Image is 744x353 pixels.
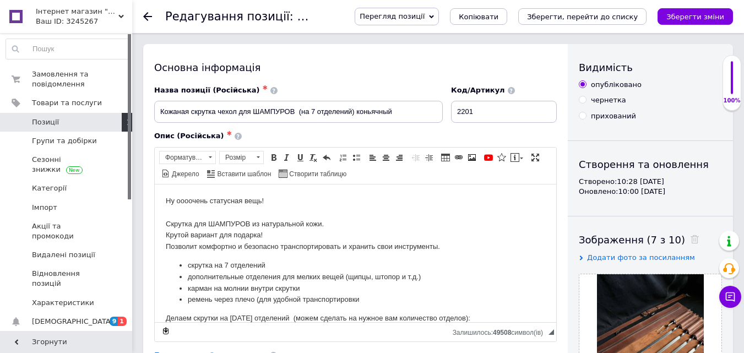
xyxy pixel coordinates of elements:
[579,158,722,171] div: Створення та оновлення
[451,86,505,94] span: Код/Артикул
[496,151,508,164] a: Вставити іконку
[32,98,102,108] span: Товари та послуги
[281,151,293,164] a: Курсив (Ctrl+I)
[591,95,626,105] div: чернетка
[33,110,368,121] li: ремень через плечо (для удобной транспортировки
[459,13,498,21] span: Копіювати
[263,84,268,91] span: ✱
[170,170,199,179] span: Джерело
[337,151,349,164] a: Вставити/видалити нумерований список
[219,151,264,164] a: Розмір
[154,132,224,140] span: Опис (Російська)
[32,250,95,260] span: Видалені позиції
[579,177,722,187] div: Створено: 10:28 [DATE]
[509,151,525,164] a: Вставити повідомлення
[32,203,57,213] span: Імпорт
[32,269,102,289] span: Відновлення позицій
[155,184,556,322] iframe: Редактор, B82C8FEB-AD02-40AF-AA00-6C56CE361BB9
[367,151,379,164] a: По лівому краю
[216,170,271,179] span: Вставити шаблон
[360,12,425,20] span: Перегляд позиції
[118,317,127,326] span: 1
[32,221,102,241] span: Акції та промокоди
[160,325,172,337] a: Зробити резервну копію зараз
[723,55,741,111] div: 100% Якість заповнення
[165,10,720,23] h1: Редагування позиції: Кожаная скрутка чехол для ШАМПУРОВ (на 7 отделений) коньячный
[227,130,232,137] span: ✱
[110,317,118,326] span: 9
[423,151,435,164] a: Збільшити відступ
[33,87,368,99] li: дополнительные отделения для мелких вещей (щипцы, штопор и т.д.)
[287,170,346,179] span: Створити таблицю
[32,136,97,146] span: Групи та добірки
[11,11,390,159] body: Редактор, B82C8FEB-AD02-40AF-AA00-6C56CE361BB9
[154,61,557,74] div: Основна інформація
[450,8,507,25] button: Копіювати
[658,8,733,25] button: Зберегти зміни
[32,117,59,127] span: Позиції
[11,11,390,68] p: Ну оооочень статусная вещь! ⠀ Скрутка для ШАМПУРОВ из натуральной кожи. Крутой вариант для подарк...
[410,151,422,164] a: Зменшити відступ
[579,187,722,197] div: Оновлено: 10:00 [DATE]
[493,329,511,336] span: 49508
[380,151,392,164] a: По центру
[277,167,348,180] a: Створити таблицю
[32,155,102,175] span: Сезонні знижки
[154,101,443,123] input: Наприклад, H&M жіноча сукня зелена 38 розмір вечірня максі з блискітками
[453,151,465,164] a: Вставити/Редагувати посилання (Ctrl+L)
[591,80,642,90] div: опубліковано
[350,151,362,164] a: Вставити/видалити маркований список
[393,151,405,164] a: По правому краю
[666,13,724,21] i: Зберегти зміни
[154,86,260,94] span: Назва позиції (Російська)
[482,151,495,164] a: Додати відео з YouTube
[160,167,201,180] a: Джерело
[518,8,647,25] button: Зберегти, перейти до списку
[205,167,273,180] a: Вставити шаблон
[527,13,638,21] i: Зберегти, перейти до списку
[36,17,132,26] div: Ваш ID: 3245267
[143,12,152,21] div: Повернутися назад
[32,317,113,327] span: [DEMOGRAPHIC_DATA]
[549,329,554,335] span: Потягніть для зміни розмірів
[6,39,129,59] input: Пошук
[32,183,67,193] span: Категорії
[719,286,741,308] button: Чат з покупцем
[591,111,636,121] div: прихований
[307,151,319,164] a: Видалити форматування
[32,298,94,308] span: Характеристики
[159,151,216,164] a: Форматування
[466,151,478,164] a: Зображення
[33,75,368,87] li: скрутка на 7 отделений
[220,151,253,164] span: Розмір
[439,151,452,164] a: Таблиця
[268,151,280,164] a: Жирний (Ctrl+B)
[529,151,541,164] a: Максимізувати
[587,253,695,262] span: Додати фото за посиланням
[32,69,102,89] span: Замовлення та повідомлення
[453,326,549,336] div: Кiлькiсть символiв
[579,233,722,247] div: Зображення (7 з 10)
[160,151,205,164] span: Форматування
[579,61,722,74] div: Видимість
[11,128,390,140] p: Делаем скрутки на [DATE] отделений (можем сделать на нужное вам количество отделов):
[294,151,306,164] a: Підкреслений (Ctrl+U)
[723,97,741,105] div: 100%
[36,7,118,17] span: Інтернет магазин "Shiynik"
[33,99,368,110] li: карман на молнии внутри скрутки
[321,151,333,164] a: Повернути (Ctrl+Z)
